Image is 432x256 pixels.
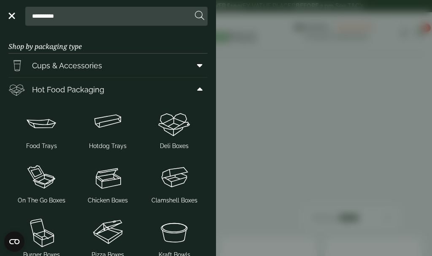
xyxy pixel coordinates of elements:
[12,105,71,152] a: Food Trays
[12,106,71,140] img: Food_tray.svg
[145,159,204,207] a: Clamshell Boxes
[88,196,128,205] span: Chicken Boxes
[8,57,25,74] img: PintNhalf_cup.svg
[89,142,127,151] span: Hotdog Trays
[4,232,24,252] button: Open CMP widget
[78,215,138,249] img: Pizza_boxes.svg
[78,161,138,194] img: Chicken_box-1.svg
[8,81,25,98] img: Deli_box.svg
[18,196,65,205] span: On The Go Boxes
[12,159,71,207] a: On The Go Boxes
[78,159,138,207] a: Chicken Boxes
[12,161,71,194] img: OnTheGo_boxes.svg
[8,29,208,54] h3: Shop by packaging type
[12,215,71,249] img: Burger_box.svg
[151,196,197,205] span: Clamshell Boxes
[32,84,104,95] span: Hot Food Packaging
[78,105,138,152] a: Hotdog Trays
[160,142,189,151] span: Deli Boxes
[145,161,204,194] img: Clamshell_box.svg
[32,60,102,71] span: Cups & Accessories
[78,106,138,140] img: Hotdog_tray.svg
[26,142,57,151] span: Food Trays
[8,54,208,77] a: Cups & Accessories
[145,105,204,152] a: Deli Boxes
[145,106,204,140] img: Deli_box.svg
[145,215,204,249] img: SoupNsalad_bowls.svg
[8,78,208,101] a: Hot Food Packaging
